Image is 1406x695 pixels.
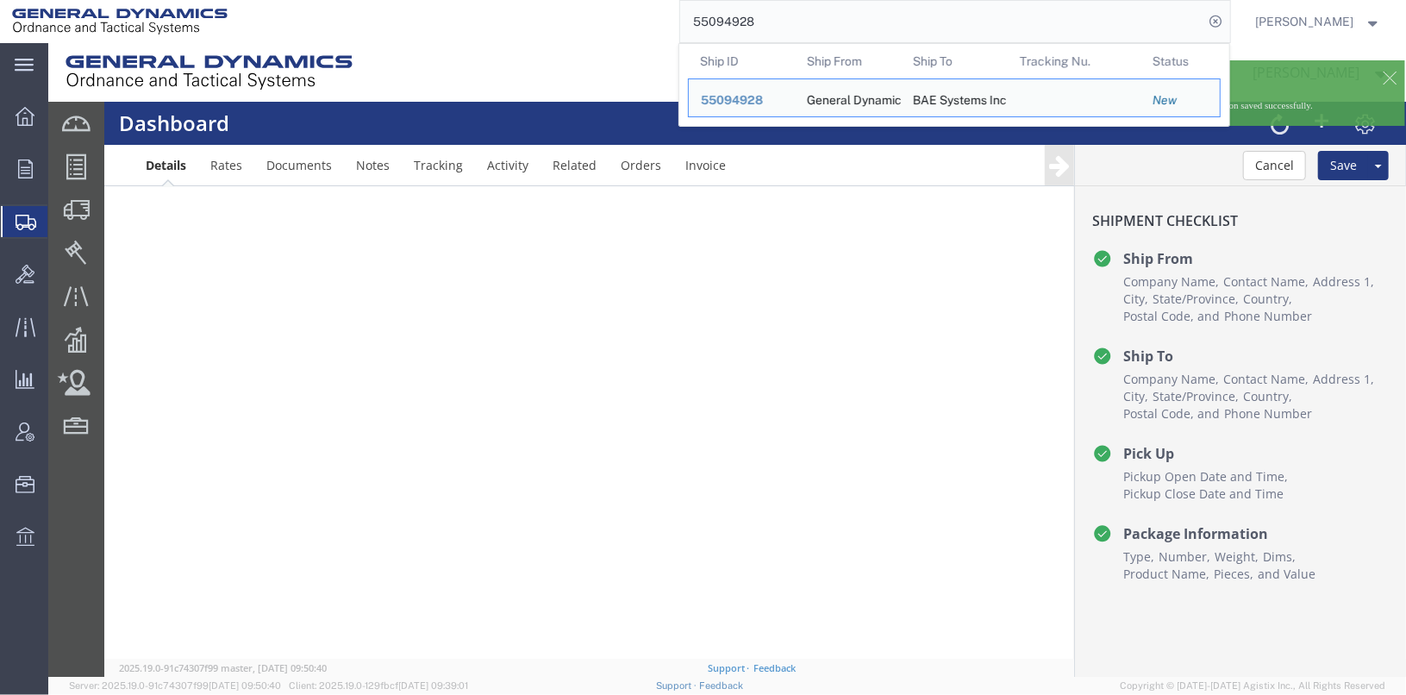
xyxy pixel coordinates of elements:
span: Copyright © [DATE]-[DATE] Agistix Inc., All Rights Reserved [1120,679,1385,693]
span: Server: 2025.19.0-91c74307f99 [69,680,281,691]
iframe: FS Legacy Container [48,43,1406,677]
span: Tim Schaffer [1256,12,1354,31]
span: [DATE] 09:50:40 [209,680,281,691]
div: BAE Systems Inc [913,79,996,116]
table: Search Results [688,44,1229,126]
th: Status [1140,44,1221,78]
th: Ship To [901,44,1008,78]
span: 55094928 [701,93,763,107]
span: Client: 2025.19.0-129fbcf [289,680,468,691]
button: [PERSON_NAME] [1255,11,1383,32]
a: Support [656,680,699,691]
img: logo [12,9,228,34]
a: Feedback [699,680,743,691]
input: Search for shipment number, reference number [680,1,1204,42]
div: 55094928 [701,91,783,110]
th: Ship From [794,44,901,78]
div: New [1153,91,1208,110]
th: Tracking Nu. [1007,44,1140,78]
th: Ship ID [688,44,795,78]
span: [DATE] 09:39:01 [398,680,468,691]
div: General Dynamics - OTS [806,79,889,116]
